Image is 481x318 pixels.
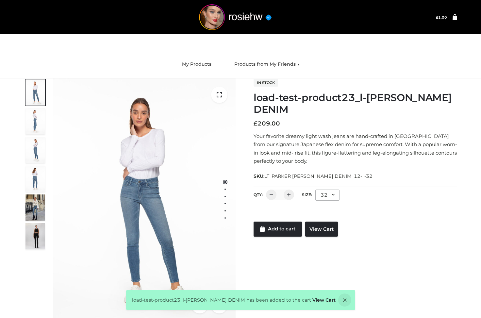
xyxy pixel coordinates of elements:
[305,222,338,237] a: View Cart
[315,190,340,201] div: 32
[254,92,457,115] h1: load-test-product23_l-[PERSON_NAME] DENIM
[302,192,312,197] label: Size:
[254,222,302,237] a: Add to cart
[186,4,284,30] img: rosiehw
[254,132,457,165] p: Your favorite dreamy light wash jeans are hand-crafted in [GEOGRAPHIC_DATA] from our signature Ja...
[25,223,45,249] img: 49df5f96394c49d8b5cbdcda3511328a.HD-1080p-2.5Mbps-49301101_thumbnail.jpg
[25,166,45,192] img: 2001KLX-Ava-skinny-cove-2-scaled_32c0e67e-5e94-449c-a916-4c02a8c03427.jpg
[436,15,438,20] span: £
[254,172,373,180] span: SKU:
[177,57,216,72] a: My Products
[25,108,45,134] img: 2001KLX-Ava-skinny-cove-4-scaled_4636a833-082b-4702-abec-fd5bf279c4fc.jpg
[254,79,278,87] span: In stock
[254,120,280,127] bdi: 209.00
[436,15,447,20] bdi: 1.00
[25,137,45,163] img: 2001KLX-Ava-skinny-cove-3-scaled_eb6bf915-b6b9-448f-8c6c-8cabb27fd4b2.jpg
[254,120,257,127] span: £
[25,79,45,106] img: 2001KLX-Ava-skinny-cove-1-scaled_9b141654-9513-48e5-b76c-3dc7db129200.jpg
[25,194,45,221] img: Bowery-Skinny_Cove-1.jpg
[229,57,304,72] a: Products from My Friends
[254,192,263,197] label: QTY:
[312,297,336,303] a: View Cart
[264,173,373,179] span: LT_PARKER [PERSON_NAME] DENIM_12-_-32
[126,290,355,310] div: load-test-product23_l-[PERSON_NAME] DENIM has been added to the cart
